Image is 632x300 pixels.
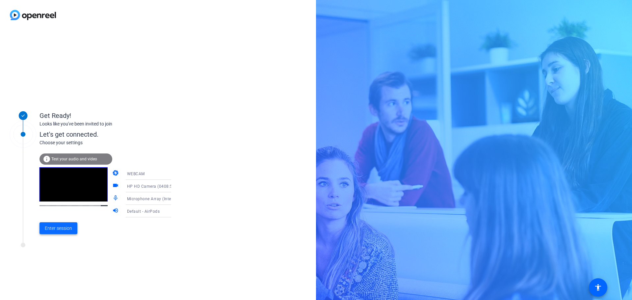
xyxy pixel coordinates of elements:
mat-icon: info [43,155,51,163]
span: WEBCAM [127,172,145,176]
mat-icon: volume_up [112,207,120,215]
div: Let's get connected. [39,129,185,139]
span: Microphone Array (Intel® Smart Sound Technology for Digital Microphones) [127,196,273,201]
span: Enter session [45,225,72,232]
button: Enter session [39,222,77,234]
mat-icon: mic_none [112,195,120,203]
mat-icon: camera [112,170,120,177]
span: Test your audio and video [51,157,97,161]
mat-icon: videocam [112,182,120,190]
mat-icon: accessibility [594,284,602,291]
span: Default - AirPods [127,209,160,214]
div: Get Ready! [39,111,171,121]
div: Looks like you've been invited to join [39,121,171,127]
span: HP HD Camera (0408:5347) [127,183,181,189]
div: Choose your settings [39,139,185,146]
